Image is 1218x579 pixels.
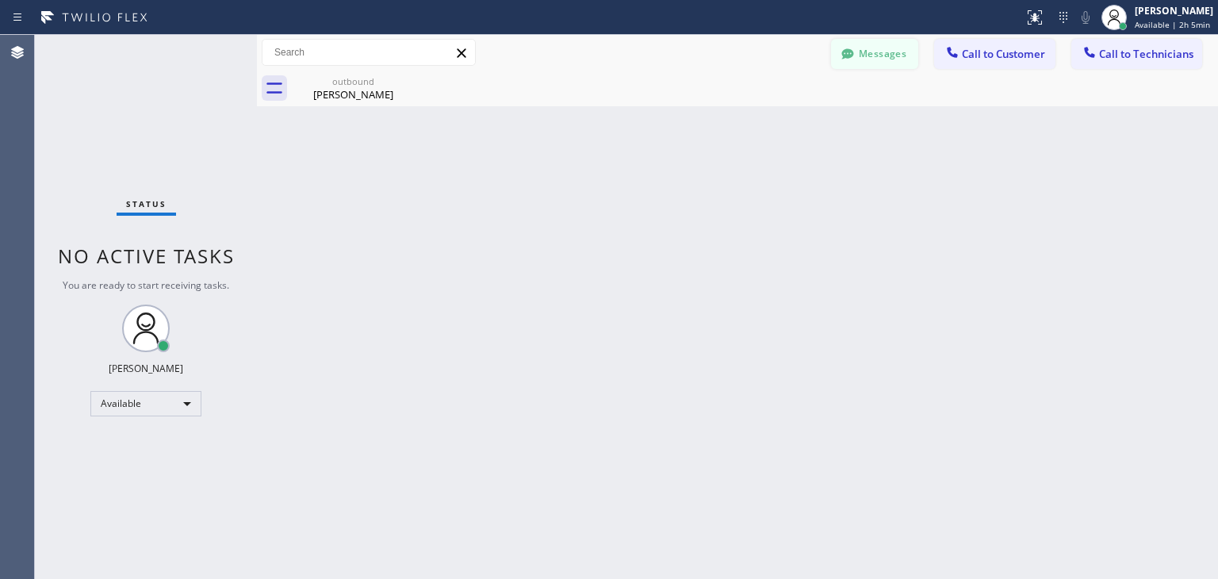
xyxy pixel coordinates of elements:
span: Call to Technicians [1099,47,1193,61]
div: Available [90,391,201,416]
span: You are ready to start receiving tasks. [63,278,229,292]
div: Tim Steinberger [293,71,413,106]
div: [PERSON_NAME] [293,87,413,102]
span: Call to Customer [962,47,1045,61]
div: [PERSON_NAME] [1135,4,1213,17]
span: Status [126,198,167,209]
div: [PERSON_NAME] [109,362,183,375]
span: No active tasks [58,243,235,269]
button: Call to Customer [934,39,1055,69]
button: Call to Technicians [1071,39,1202,69]
div: outbound [293,75,413,87]
button: Messages [831,39,918,69]
span: Available | 2h 5min [1135,19,1210,30]
button: Mute [1074,6,1097,29]
input: Search [262,40,475,65]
